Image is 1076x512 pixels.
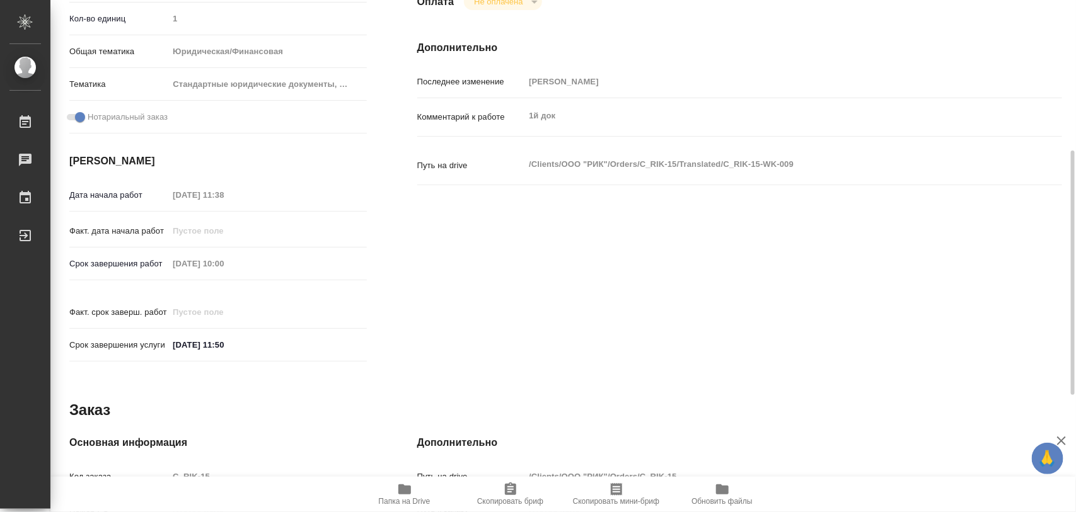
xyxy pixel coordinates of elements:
input: Пустое поле [524,72,1008,91]
input: Пустое поле [168,254,279,273]
p: Тематика [69,78,168,91]
span: Обновить файлы [691,497,753,506]
input: Пустое поле [524,467,1008,486]
div: Стандартные юридические документы, договоры, уставы [168,74,366,95]
input: Пустое поле [168,303,279,321]
p: Факт. дата начала работ [69,225,168,237]
div: Юридическая/Финансовая [168,41,366,62]
button: 🙏 [1032,443,1063,474]
input: Пустое поле [168,222,279,240]
p: Путь на drive [417,159,525,172]
p: Код заказа [69,470,168,483]
p: Общая тематика [69,45,168,58]
h2: Заказ [69,400,110,420]
button: Обновить файлы [669,477,775,512]
p: Последнее изменение [417,76,525,88]
span: Скопировать мини-бриф [573,497,659,506]
p: Путь на drive [417,470,525,483]
input: Пустое поле [168,467,366,486]
h4: [PERSON_NAME] [69,154,367,169]
input: Пустое поле [168,186,279,204]
h4: Основная информация [69,435,367,450]
input: ✎ Введи что-нибудь [168,336,279,354]
span: Нотариальный заказ [88,111,168,123]
button: Скопировать бриф [458,477,564,512]
button: Папка на Drive [352,477,458,512]
input: Пустое поле [168,9,366,28]
p: Дата начала работ [69,189,168,202]
button: Скопировать мини-бриф [564,477,669,512]
p: Комментарий к работе [417,111,525,123]
p: Срок завершения услуги [69,339,168,351]
h4: Дополнительно [417,40,1062,55]
p: Факт. срок заверш. работ [69,306,168,319]
textarea: 1й док [524,105,1008,127]
p: Срок завершения работ [69,258,168,270]
p: Кол-во единиц [69,13,168,25]
textarea: /Clients/ООО "РИК"/Orders/C_RIK-15/Translated/C_RIK-15-WK-009 [524,154,1008,175]
span: 🙏 [1037,445,1058,472]
span: Скопировать бриф [477,497,543,506]
span: Папка на Drive [379,497,431,506]
h4: Дополнительно [417,435,1062,450]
